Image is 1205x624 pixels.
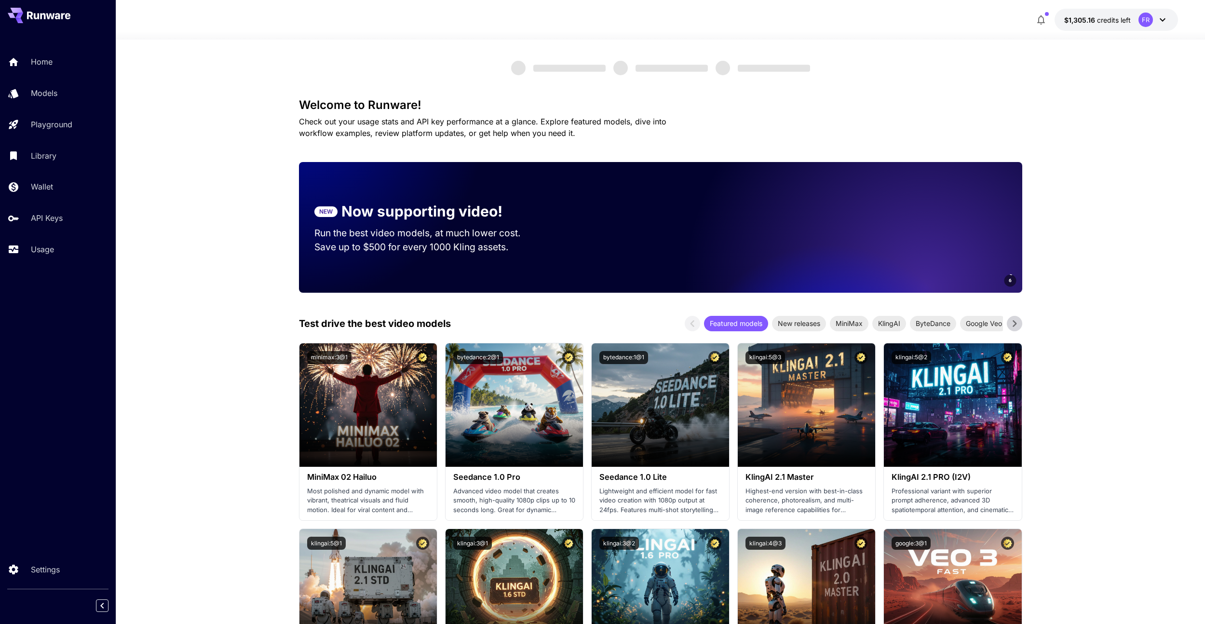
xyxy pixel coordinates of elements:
[892,537,931,550] button: google:3@1
[307,351,352,364] button: minimax:3@1
[299,98,1022,112] h3: Welcome to Runware!
[745,487,867,515] p: Highest-end version with best-in-class coherence, photorealism, and multi-image reference capabil...
[307,487,429,515] p: Most polished and dynamic model with vibrant, theatrical visuals and fluid motion. Ideal for vira...
[103,597,116,614] div: Collapse sidebar
[830,316,868,331] div: MiniMax
[31,212,63,224] p: API Keys
[562,537,575,550] button: Certified Model – Vetted for best performance and includes a commercial license.
[96,599,108,612] button: Collapse sidebar
[299,343,437,467] img: alt
[960,316,1008,331] div: Google Veo
[562,351,575,364] button: Certified Model – Vetted for best performance and includes a commercial license.
[416,351,429,364] button: Certified Model – Vetted for best performance and includes a commercial license.
[307,537,346,550] button: klingai:5@1
[854,351,867,364] button: Certified Model – Vetted for best performance and includes a commercial license.
[960,318,1008,328] span: Google Veo
[704,318,768,328] span: Featured models
[341,201,502,222] p: Now supporting video!
[31,181,53,192] p: Wallet
[1064,15,1131,25] div: $1,305.15761
[1097,16,1131,24] span: credits left
[1064,16,1097,24] span: $1,305.16
[31,564,60,575] p: Settings
[884,343,1021,467] img: alt
[314,226,539,240] p: Run the best video models, at much lower cost.
[599,537,639,550] button: klingai:3@2
[307,473,429,482] h3: MiniMax 02 Hailuo
[1001,351,1014,364] button: Certified Model – Vetted for best performance and includes a commercial license.
[772,316,826,331] div: New releases
[910,318,956,328] span: ByteDance
[299,117,666,138] span: Check out your usage stats and API key performance at a glance. Explore featured models, dive int...
[319,207,333,216] p: NEW
[1055,9,1178,31] button: $1,305.15761FR
[892,351,931,364] button: klingai:5@2
[854,537,867,550] button: Certified Model – Vetted for best performance and includes a commercial license.
[1138,13,1153,27] div: FR
[453,487,575,515] p: Advanced video model that creates smooth, high-quality 1080p clips up to 10 seconds long. Great f...
[599,473,721,482] h3: Seedance 1.0 Lite
[830,318,868,328] span: MiniMax
[453,473,575,482] h3: Seedance 1.0 Pro
[592,343,729,467] img: alt
[772,318,826,328] span: New releases
[31,56,53,68] p: Home
[31,119,72,130] p: Playground
[704,316,768,331] div: Featured models
[416,537,429,550] button: Certified Model – Vetted for best performance and includes a commercial license.
[31,87,57,99] p: Models
[738,343,875,467] img: alt
[599,351,648,364] button: bytedance:1@1
[745,473,867,482] h3: KlingAI 2.1 Master
[708,351,721,364] button: Certified Model – Vetted for best performance and includes a commercial license.
[446,343,583,467] img: alt
[453,537,492,550] button: klingai:3@1
[872,318,906,328] span: KlingAI
[31,150,56,162] p: Library
[1009,277,1012,284] span: 6
[892,487,1014,515] p: Professional variant with superior prompt adherence, advanced 3D spatiotemporal attention, and ci...
[745,537,785,550] button: klingai:4@3
[31,244,54,255] p: Usage
[708,537,721,550] button: Certified Model – Vetted for best performance and includes a commercial license.
[892,473,1014,482] h3: KlingAI 2.1 PRO (I2V)
[910,316,956,331] div: ByteDance
[745,351,785,364] button: klingai:5@3
[599,487,721,515] p: Lightweight and efficient model for fast video creation with 1080p output at 24fps. Features mult...
[314,240,539,254] p: Save up to $500 for every 1000 Kling assets.
[299,316,451,331] p: Test drive the best video models
[872,316,906,331] div: KlingAI
[1001,537,1014,550] button: Certified Model – Vetted for best performance and includes a commercial license.
[453,351,503,364] button: bytedance:2@1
